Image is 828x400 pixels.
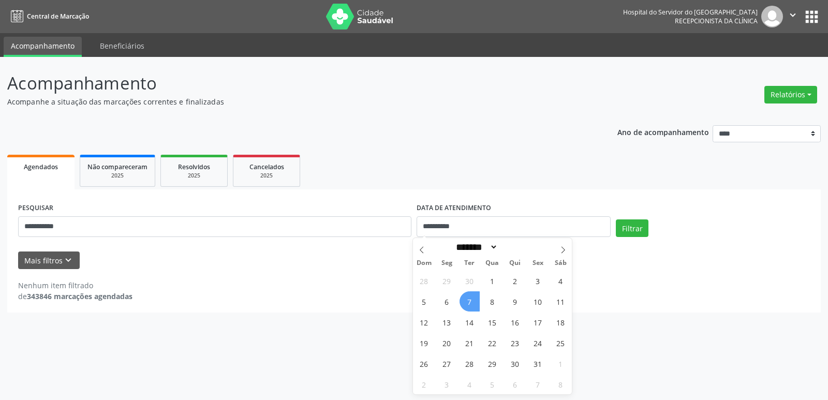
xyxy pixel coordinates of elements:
span: Não compareceram [87,162,147,171]
p: Acompanhe a situação das marcações correntes e finalizadas [7,96,576,107]
span: Novembro 6, 2025 [505,374,525,394]
span: Novembro 1, 2025 [551,353,571,374]
span: Novembro 5, 2025 [482,374,502,394]
span: Outubro 13, 2025 [437,312,457,332]
span: Outubro 23, 2025 [505,333,525,353]
div: 2025 [87,172,147,180]
span: Outubro 19, 2025 [414,333,434,353]
button: Relatórios [764,86,817,103]
span: Outubro 11, 2025 [551,291,571,312]
span: Novembro 8, 2025 [551,374,571,394]
span: Novembro 4, 2025 [460,374,480,394]
span: Outubro 8, 2025 [482,291,502,312]
span: Outubro 24, 2025 [528,333,548,353]
span: Novembro 3, 2025 [437,374,457,394]
span: Outubro 22, 2025 [482,333,502,353]
span: Recepcionista da clínica [675,17,758,25]
div: Nenhum item filtrado [18,280,132,291]
span: Outubro 30, 2025 [505,353,525,374]
label: DATA DE ATENDIMENTO [417,200,491,216]
span: Novembro 7, 2025 [528,374,548,394]
button:  [783,6,803,27]
button: Filtrar [616,219,648,237]
span: Outubro 4, 2025 [551,271,571,291]
span: Outubro 28, 2025 [460,353,480,374]
a: Central de Marcação [7,8,89,25]
strong: 343846 marcações agendadas [27,291,132,301]
span: Sáb [549,260,572,266]
button: apps [803,8,821,26]
span: Outubro 14, 2025 [460,312,480,332]
img: img [761,6,783,27]
span: Outubro 17, 2025 [528,312,548,332]
span: Setembro 30, 2025 [460,271,480,291]
select: Month [453,242,498,253]
a: Beneficiários [93,37,152,55]
span: Outubro 21, 2025 [460,333,480,353]
span: Dom [413,260,436,266]
span: Ter [458,260,481,266]
span: Outubro 18, 2025 [551,312,571,332]
span: Novembro 2, 2025 [414,374,434,394]
span: Resolvidos [178,162,210,171]
span: Agendados [24,162,58,171]
span: Outubro 26, 2025 [414,353,434,374]
span: Qua [481,260,504,266]
p: Acompanhamento [7,70,576,96]
span: Outubro 1, 2025 [482,271,502,291]
i:  [787,9,799,21]
div: Hospital do Servidor do [GEOGRAPHIC_DATA] [623,8,758,17]
div: 2025 [168,172,220,180]
div: 2025 [241,172,292,180]
span: Outubro 6, 2025 [437,291,457,312]
a: Acompanhamento [4,37,82,57]
span: Outubro 7, 2025 [460,291,480,312]
span: Cancelados [249,162,284,171]
span: Setembro 28, 2025 [414,271,434,291]
i: keyboard_arrow_down [63,255,74,266]
span: Outubro 5, 2025 [414,291,434,312]
span: Outubro 31, 2025 [528,353,548,374]
span: Outubro 20, 2025 [437,333,457,353]
span: Outubro 9, 2025 [505,291,525,312]
span: Outubro 25, 2025 [551,333,571,353]
label: PESQUISAR [18,200,53,216]
p: Ano de acompanhamento [617,125,709,138]
span: Outubro 29, 2025 [482,353,502,374]
button: Mais filtroskeyboard_arrow_down [18,251,80,270]
span: Outubro 15, 2025 [482,312,502,332]
span: Outubro 2, 2025 [505,271,525,291]
span: Outubro 3, 2025 [528,271,548,291]
span: Qui [504,260,526,266]
span: Outubro 16, 2025 [505,312,525,332]
span: Sex [526,260,549,266]
div: de [18,291,132,302]
span: Setembro 29, 2025 [437,271,457,291]
span: Central de Marcação [27,12,89,21]
input: Year [498,242,532,253]
span: Outubro 12, 2025 [414,312,434,332]
span: Outubro 27, 2025 [437,353,457,374]
span: Outubro 10, 2025 [528,291,548,312]
span: Seg [435,260,458,266]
